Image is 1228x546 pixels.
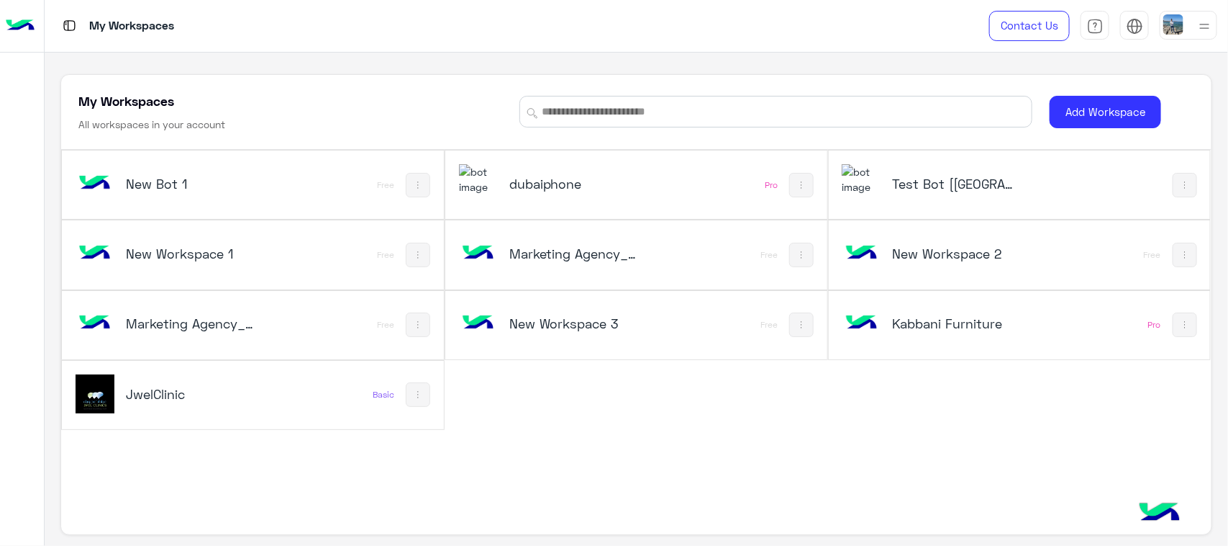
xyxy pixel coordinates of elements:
img: userImage [1163,14,1183,35]
img: 197426356791770 [842,164,881,195]
div: Basic [373,389,394,400]
img: bot image [842,304,881,343]
img: bot image [76,234,114,273]
h6: All workspaces in your account [78,117,225,132]
img: bot image [459,304,498,343]
h5: dubaiphone [509,175,637,192]
img: 177882628735456 [76,375,114,413]
img: bot image [76,164,114,203]
img: profile [1196,17,1214,35]
img: tab [60,17,78,35]
a: tab [1081,11,1109,41]
div: Free [377,319,394,331]
h5: New Workspace 2 [892,245,1020,262]
img: tab [1087,18,1104,35]
div: Pro [1148,319,1161,331]
p: My Workspaces [89,17,174,36]
img: tab [1127,18,1143,35]
img: bot image [842,234,881,273]
div: Pro [765,179,778,191]
div: Free [377,179,394,191]
div: Free [760,319,778,331]
h5: My Workspaces [78,92,174,109]
a: Contact Us [989,11,1070,41]
img: bot image [459,234,498,273]
h5: New Workspace 1 [126,245,254,262]
button: Add Workspace [1050,96,1161,128]
div: Free [1144,249,1161,261]
h5: Marketing Agency_copy_1 [509,245,637,262]
img: Logo [6,11,35,41]
h5: New Workspace 3 [509,315,637,332]
div: Free [377,249,394,261]
h5: Marketing Agency_copy_1 [126,315,254,332]
img: hulul-logo.png [1134,488,1185,539]
img: bot image [76,304,114,343]
h5: Test Bot [QC] [892,175,1020,192]
img: 1403182699927242 [459,164,498,195]
h5: New Bot 1 [126,175,254,192]
h5: Kabbani Furniture [892,315,1020,332]
div: Free [760,249,778,261]
h5: JwelClinic [126,385,254,403]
